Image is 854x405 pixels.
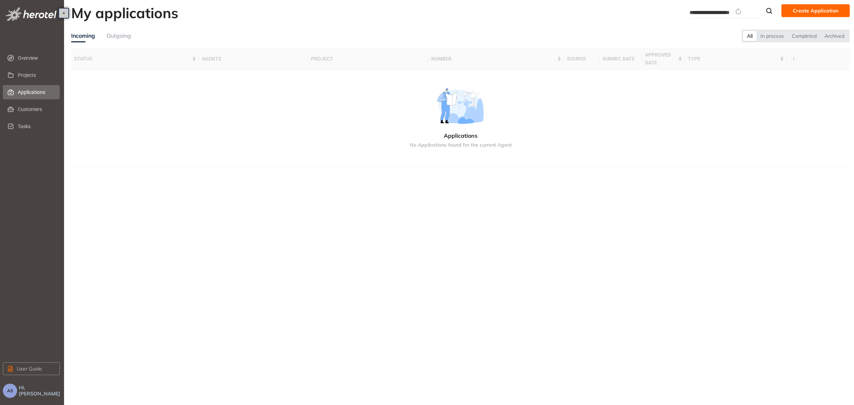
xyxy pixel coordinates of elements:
span: Overview [18,51,54,65]
span: number [431,55,556,63]
th: type [685,48,787,70]
span: Applications [444,132,478,139]
span: Create Application [793,7,838,15]
img: logo [6,7,57,21]
th: number [428,48,564,70]
span: status [74,55,191,63]
span: No Applications found for the current Agent [410,142,512,148]
span: type [688,55,779,63]
span: Applications [18,85,54,99]
div: Incoming [71,31,95,40]
th: agents [199,48,308,70]
img: Error image [432,88,489,124]
span: Hi, [PERSON_NAME] [19,385,61,397]
div: Outgoing [106,31,131,40]
button: User Guide [3,362,60,375]
div: All [743,31,757,41]
div: In process [757,31,788,41]
span: Tasks [18,119,54,133]
button: Create Application [781,4,850,17]
span: User Guide [17,365,42,373]
h2: My applications [71,4,178,21]
span: Customers [18,102,54,116]
div: Archived [821,31,848,41]
th: submit. date [600,48,642,70]
span: Projects [18,68,54,82]
span: approved date [645,51,677,67]
th: project [308,48,428,70]
button: AS [3,384,17,398]
th: status [71,48,199,70]
th: approved date [642,48,685,70]
span: AS [7,388,13,393]
th: source [564,48,600,70]
div: Completed [788,31,821,41]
